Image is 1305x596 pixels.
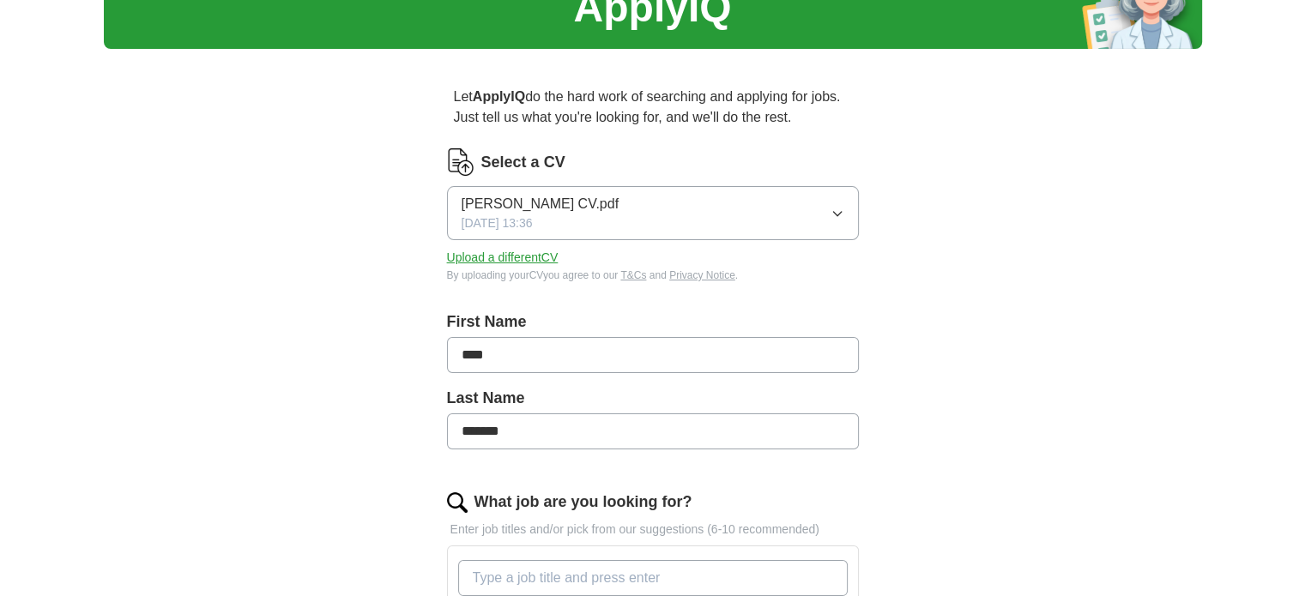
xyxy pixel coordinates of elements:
a: Privacy Notice [669,269,735,281]
button: Upload a differentCV [447,249,559,267]
div: By uploading your CV you agree to our and . [447,268,859,283]
input: Type a job title and press enter [458,560,848,596]
label: What job are you looking for? [474,491,692,514]
button: [PERSON_NAME] CV.pdf[DATE] 13:36 [447,186,859,240]
span: [PERSON_NAME] CV.pdf [462,194,619,214]
label: First Name [447,310,859,334]
img: search.png [447,492,468,513]
img: CV Icon [447,148,474,176]
p: Enter job titles and/or pick from our suggestions (6-10 recommended) [447,521,859,539]
label: Last Name [447,387,859,410]
span: [DATE] 13:36 [462,214,533,232]
strong: ApplyIQ [473,89,525,104]
label: Select a CV [481,151,565,174]
a: T&Cs [620,269,646,281]
p: Let do the hard work of searching and applying for jobs. Just tell us what you're looking for, an... [447,80,859,135]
